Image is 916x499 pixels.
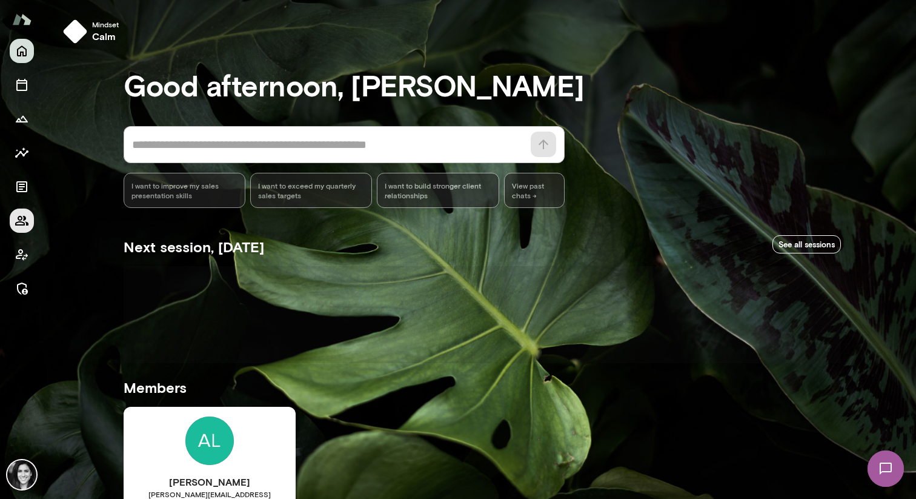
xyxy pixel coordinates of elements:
[58,15,128,49] button: Mindsetcalm
[63,19,87,44] img: mindset
[185,417,234,465] img: Jamie Albers
[10,39,34,63] button: Home
[10,175,34,199] button: Documents
[131,181,237,200] span: I want to improve my sales presentation skills
[258,181,364,200] span: I want to exceed my quarterly sales targets
[124,378,841,397] h5: Members
[10,243,34,267] button: Client app
[92,19,119,29] span: Mindset
[385,181,491,200] span: I want to build stronger client relationships
[10,73,34,97] button: Sessions
[10,209,34,233] button: Members
[124,237,264,256] h5: Next session, [DATE]
[124,475,296,489] h6: [PERSON_NAME]
[124,68,841,102] h3: Good afternoon, [PERSON_NAME]
[7,460,36,489] img: Jamie Albers
[92,29,119,44] h6: calm
[772,235,841,254] a: See all sessions
[250,173,372,208] div: I want to exceed my quarterly sales targets
[124,173,245,208] div: I want to improve my sales presentation skills
[10,107,34,131] button: Growth Plan
[504,173,565,208] span: View past chats ->
[10,276,34,301] button: Manage
[10,141,34,165] button: Insights
[377,173,499,208] div: I want to build stronger client relationships
[12,8,32,31] img: Mento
